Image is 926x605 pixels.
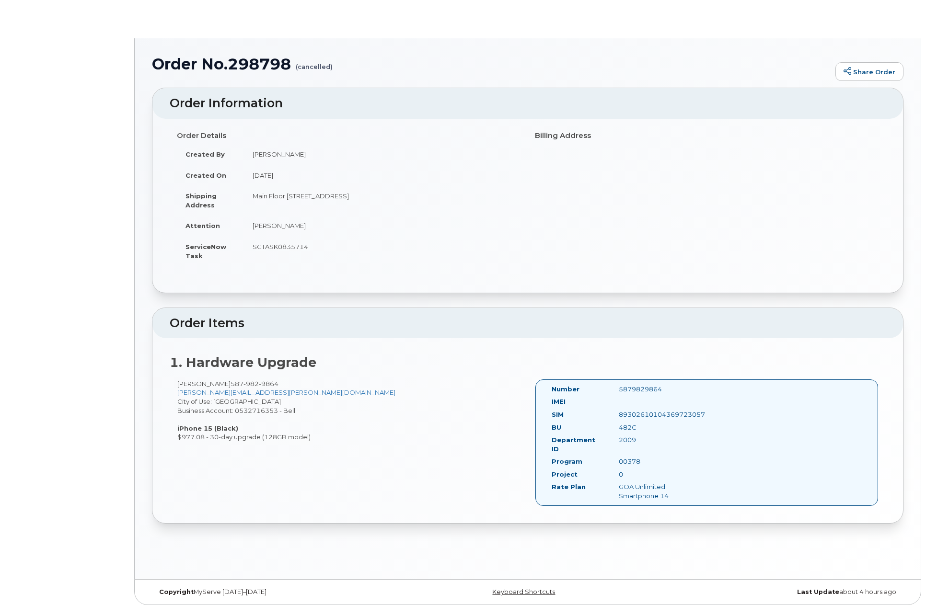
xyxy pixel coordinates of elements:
div: 0 [612,470,705,479]
h2: Order Items [170,317,886,330]
strong: iPhone 15 (Black) [177,424,238,432]
td: SCTASK0835714 [244,236,521,266]
label: SIM [552,410,564,419]
label: IMEI [552,397,566,406]
label: Department ID [552,435,604,453]
div: MyServe [DATE]–[DATE] [152,588,403,596]
label: BU [552,423,561,432]
strong: Created On [185,171,226,179]
div: [PERSON_NAME] City of Use: [GEOGRAPHIC_DATA] Business Account: 0532716353 - Bell $977.08 - 30-day... [170,379,528,442]
a: Keyboard Shortcuts [492,588,555,595]
h2: Order Information [170,97,886,110]
div: 2009 [612,435,705,445]
label: Rate Plan [552,482,586,491]
a: Share Order [835,62,903,81]
h1: Order No.298798 [152,56,831,72]
span: 982 [243,380,259,388]
td: [DATE] [244,165,521,186]
label: Number [552,385,579,394]
span: 9864 [259,380,278,388]
div: 00378 [612,457,705,466]
div: about 4 hours ago [653,588,903,596]
strong: 1. Hardware Upgrade [170,354,316,370]
td: [PERSON_NAME] [244,215,521,236]
span: 587 [231,380,278,388]
strong: Copyright [159,588,194,595]
a: [PERSON_NAME][EMAIL_ADDRESS][PERSON_NAME][DOMAIN_NAME] [177,388,395,396]
small: (cancelled) [296,56,333,70]
strong: Created By [185,150,225,158]
label: Project [552,470,578,479]
td: Main Floor [STREET_ADDRESS] [244,185,521,215]
div: 5879829864 [612,385,705,394]
strong: Last Update [797,588,839,595]
strong: ServiceNow Task [185,243,226,260]
td: [PERSON_NAME] [244,144,521,165]
h4: Billing Address [535,132,879,140]
h4: Order Details [177,132,521,140]
strong: Attention [185,222,220,229]
div: 482C [612,423,705,432]
div: GOA Unlimited Smartphone 14 [612,482,705,500]
strong: Shipping Address [185,192,217,209]
div: 89302610104369723057 [612,410,705,419]
label: Program [552,457,582,466]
